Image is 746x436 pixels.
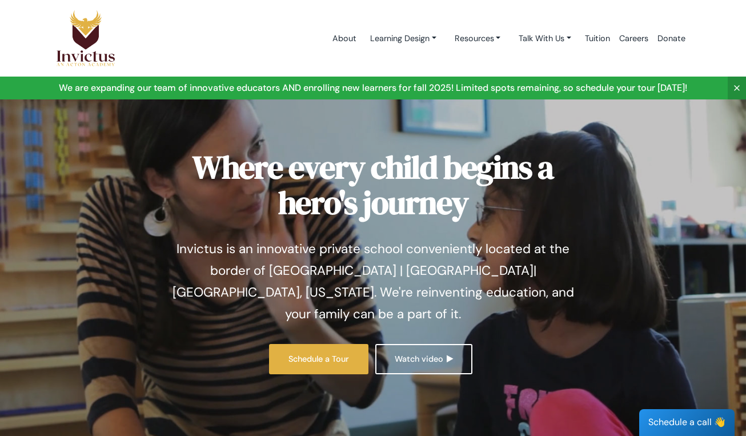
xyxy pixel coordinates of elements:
[446,28,510,49] a: Resources
[269,344,368,374] a: Schedule a Tour
[328,14,361,63] a: About
[653,14,690,63] a: Donate
[639,409,735,436] div: Schedule a call 👋
[361,28,446,49] a: Learning Design
[165,150,581,220] h1: Where every child begins a hero's journey
[56,10,115,67] img: Logo
[615,14,653,63] a: Careers
[165,238,581,325] p: Invictus is an innovative private school conveniently located at the border of [GEOGRAPHIC_DATA] ...
[580,14,615,63] a: Tuition
[375,344,472,374] a: Watch video
[510,28,580,49] a: Talk With Us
